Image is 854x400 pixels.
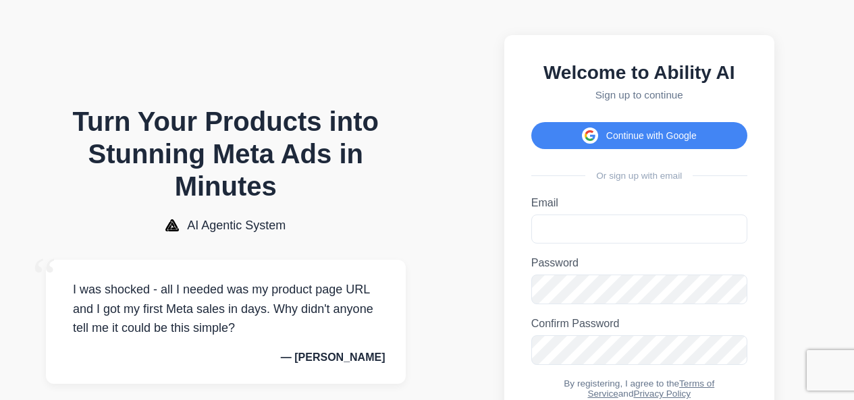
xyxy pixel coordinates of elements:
label: Password [531,257,747,269]
div: By registering, I agree to the and [531,378,747,399]
label: Email [531,197,747,209]
div: Or sign up with email [531,171,747,181]
img: AI Agentic System Logo [165,219,179,231]
span: AI Agentic System [187,219,286,233]
p: — [PERSON_NAME] [66,351,385,364]
button: Continue with Google [531,122,747,149]
h1: Turn Your Products into Stunning Meta Ads in Minutes [46,105,406,202]
span: “ [32,246,57,308]
h2: Welcome to Ability AI [531,62,747,84]
label: Confirm Password [531,318,747,330]
p: I was shocked - all I needed was my product page URL and I got my first Meta sales in days. Why d... [66,280,385,338]
a: Privacy Policy [633,389,691,399]
p: Sign up to continue [531,89,747,101]
a: Terms of Service [587,378,714,399]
